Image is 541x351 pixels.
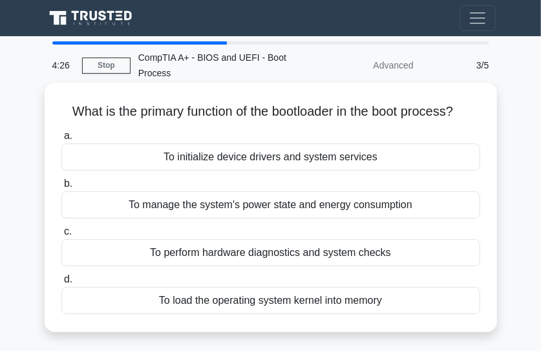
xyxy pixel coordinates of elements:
[460,5,496,31] button: Toggle navigation
[61,191,480,218] div: To manage the system's power state and energy consumption
[131,45,308,86] div: CompTIA A+ - BIOS and UEFI - Boot Process
[60,103,482,120] h5: What is the primary function of the bootloader in the boot process?
[64,130,72,141] span: a.
[64,178,72,189] span: b.
[82,58,131,74] a: Stop
[61,287,480,314] div: To load the operating system kernel into memory
[61,239,480,266] div: To perform hardware diagnostics and system checks
[308,52,421,78] div: Advanced
[45,52,82,78] div: 4:26
[61,144,480,171] div: To initialize device drivers and system services
[421,52,497,78] div: 3/5
[64,273,72,284] span: d.
[64,226,72,237] span: c.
